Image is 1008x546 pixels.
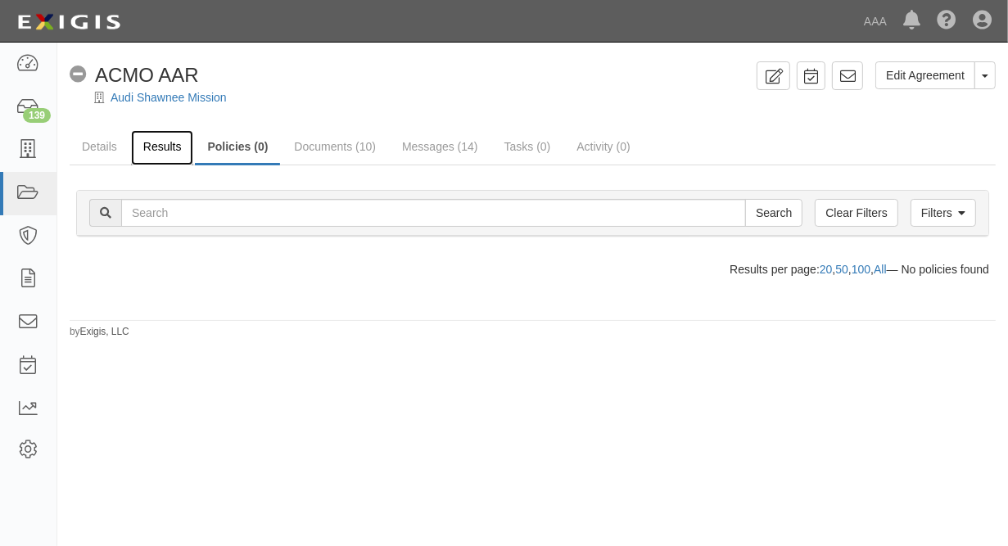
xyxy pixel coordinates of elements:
a: Documents (10) [282,130,388,163]
input: Search [121,199,746,227]
span: ACMO AAR [95,64,199,86]
i: Help Center - Complianz [937,11,956,31]
a: All [874,263,887,276]
a: Exigis, LLC [80,326,129,337]
i: No Coverage [70,66,87,83]
img: logo-5460c22ac91f19d4615b14bd174203de0afe785f0fc80cf4dbbc73dc1793850b.png [12,7,125,37]
a: Activity (0) [564,130,642,163]
input: Search [745,199,802,227]
a: Tasks (0) [492,130,563,163]
a: 100 [852,263,870,276]
a: Details [70,130,129,163]
div: Results per page: , , , — No policies found [64,261,1001,278]
a: Results [131,130,194,165]
a: Audi Shawnee Mission [111,91,227,104]
div: ACMO AAR [70,61,199,89]
a: AAA [856,5,895,38]
a: 50 [835,263,848,276]
a: Policies (0) [195,130,280,165]
a: Filters [911,199,976,227]
a: 20 [820,263,833,276]
div: 139 [23,108,51,123]
small: by [70,325,129,339]
a: Clear Filters [815,199,897,227]
a: Edit Agreement [875,61,975,89]
a: Messages (14) [390,130,490,163]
